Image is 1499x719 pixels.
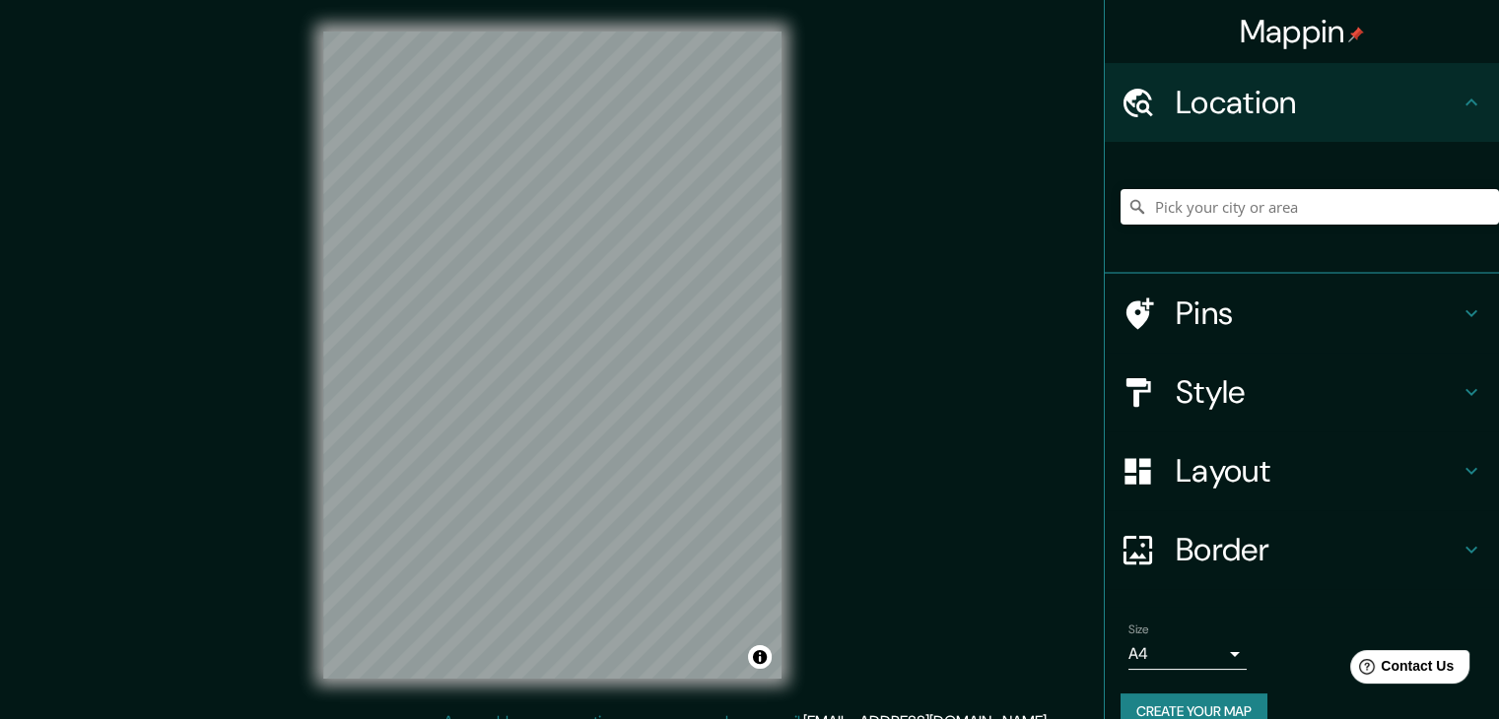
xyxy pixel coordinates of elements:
h4: Border [1176,530,1460,569]
input: Pick your city or area [1121,189,1499,225]
img: pin-icon.png [1348,27,1364,42]
h4: Location [1176,83,1460,122]
h4: Layout [1176,451,1460,490]
h4: Mappin [1240,12,1365,51]
iframe: Help widget launcher [1324,642,1477,697]
canvas: Map [323,32,782,679]
div: Location [1105,63,1499,142]
h4: Pins [1176,294,1460,333]
div: Layout [1105,431,1499,510]
div: A4 [1128,638,1247,670]
label: Size [1128,621,1149,638]
button: Toggle attribution [748,645,772,669]
div: Style [1105,353,1499,431]
div: Pins [1105,274,1499,353]
h4: Style [1176,372,1460,412]
div: Border [1105,510,1499,589]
